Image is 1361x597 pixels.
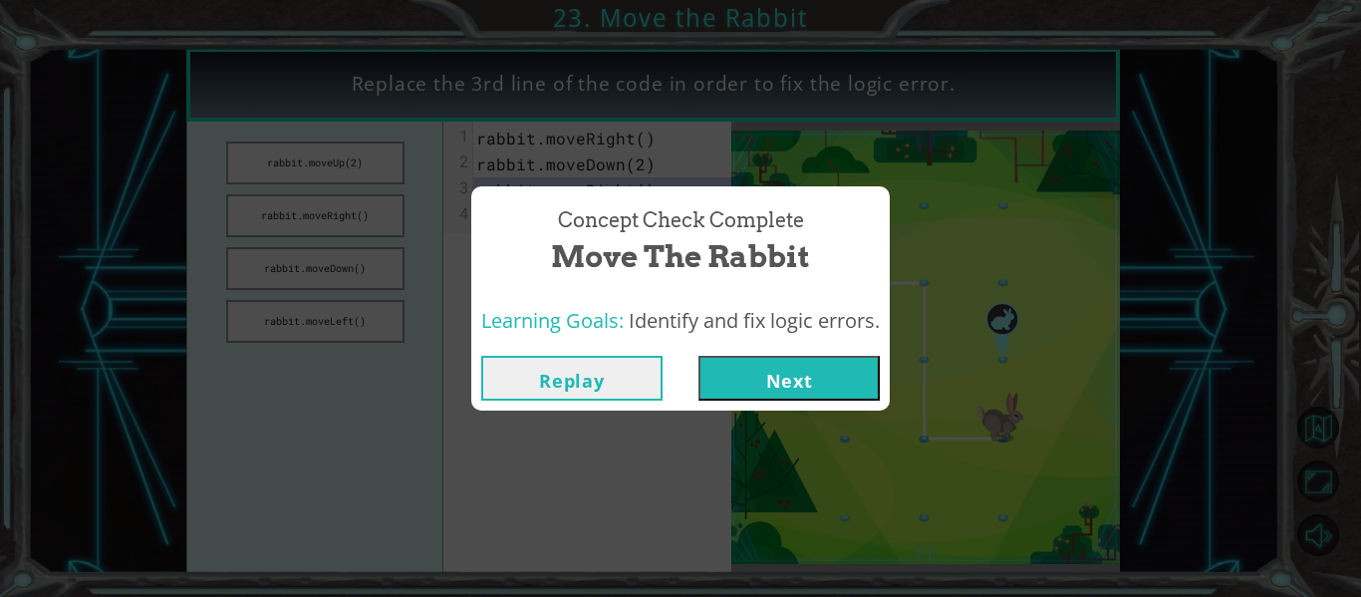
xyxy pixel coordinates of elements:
button: Next [698,356,880,401]
span: Learning Goals: [481,307,624,334]
span: Concept Check Complete [558,206,804,235]
button: Replay [481,356,663,401]
span: Identify and fix logic errors. [629,307,880,334]
span: Move the Rabbit [551,235,810,278]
